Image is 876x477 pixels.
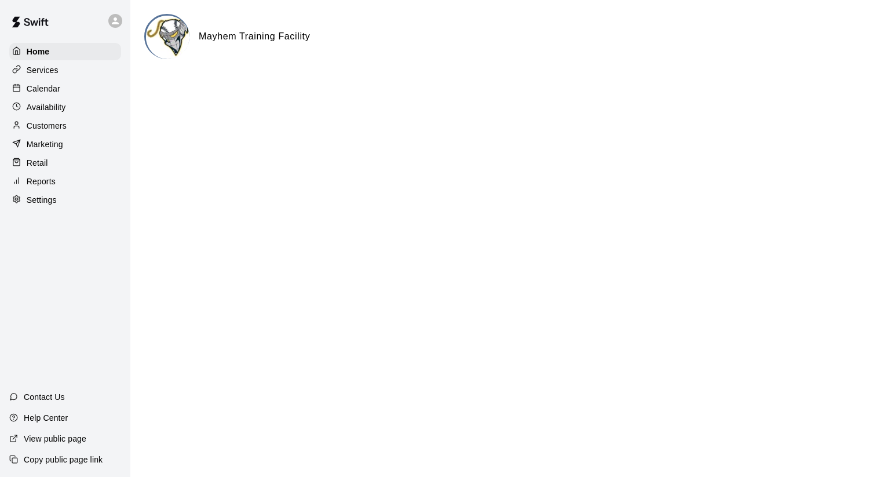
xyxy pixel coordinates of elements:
p: Calendar [27,83,60,94]
a: Marketing [9,136,121,153]
a: Availability [9,99,121,116]
p: Availability [27,101,66,113]
a: Home [9,43,121,60]
p: Help Center [24,412,68,424]
p: Services [27,64,59,76]
a: Services [9,61,121,79]
p: Marketing [27,139,63,150]
p: Copy public page link [24,454,103,465]
p: View public page [24,433,86,445]
a: Retail [9,154,121,172]
a: Reports [9,173,121,190]
p: Reports [27,176,56,187]
a: Customers [9,117,121,134]
a: Settings [9,191,121,209]
h6: Mayhem Training Facility [199,29,310,44]
p: Home [27,46,50,57]
a: Calendar [9,80,121,97]
p: Contact Us [24,391,65,403]
p: Retail [27,157,48,169]
img: Mayhem Training Facility logo [146,16,189,59]
p: Customers [27,120,67,132]
p: Settings [27,194,57,206]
